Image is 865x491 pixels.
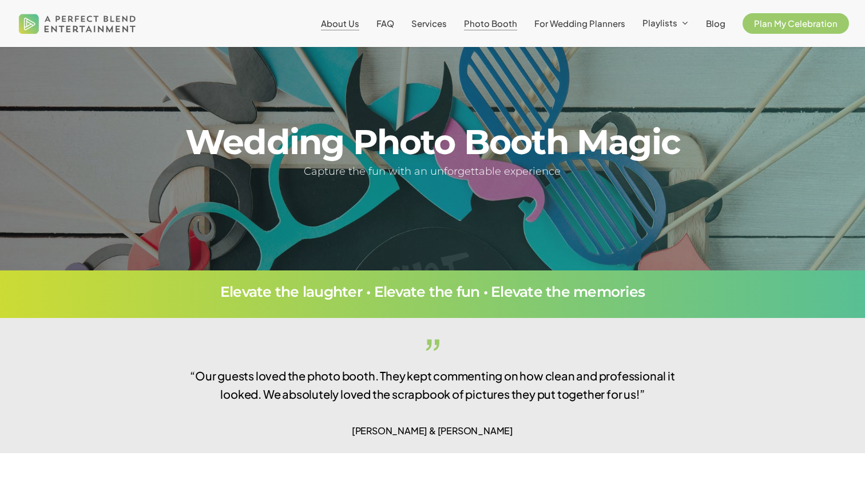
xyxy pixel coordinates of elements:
a: For Wedding Planners [534,19,625,28]
a: Blog [706,19,725,28]
a: Services [411,19,447,28]
p: “Our guests loved the photo booth. They kept commenting on how clean and professional it looked. ... [186,332,679,421]
span: For Wedding Planners [534,18,625,29]
span: Blog [706,18,725,29]
a: FAQ [376,19,394,28]
a: Plan My Celebration [743,19,849,28]
a: Photo Booth [464,19,517,28]
h3: Elevate the laughter • Elevate the fun • Elevate the memories [34,285,831,299]
h1: Wedding Photo Booth Magic [172,125,693,159]
span: Plan My Celebration [754,18,838,29]
h5: Capture the fun with an unforgettable experience [172,163,693,180]
span: Photo Booth [464,18,517,29]
span: ” [186,332,679,378]
span: [PERSON_NAME] & [PERSON_NAME] [352,425,513,437]
img: A Perfect Blend Entertainment [16,5,139,42]
span: About Us [321,18,359,29]
span: Services [411,18,447,29]
a: Playlists [642,18,689,29]
a: About Us [321,19,359,28]
span: FAQ [376,18,394,29]
span: Playlists [642,17,677,28]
